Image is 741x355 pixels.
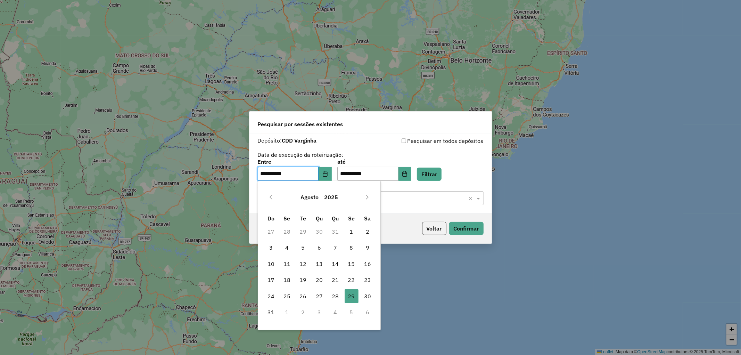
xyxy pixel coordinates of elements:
td: 2 [360,224,376,240]
span: 20 [312,273,326,287]
td: 26 [295,288,311,304]
span: 4 [280,241,294,255]
td: 3 [263,240,279,256]
span: 2 [361,225,374,239]
td: 23 [360,272,376,288]
label: Depósito: [258,136,317,145]
span: 21 [328,273,342,287]
td: 1 [279,304,295,320]
button: Choose Year [321,189,341,205]
span: 24 [264,289,278,303]
span: Do [267,215,274,222]
button: Confirmar [449,222,484,235]
td: 1 [343,224,359,240]
button: Choose Date [398,167,412,181]
td: 31 [327,224,343,240]
td: 28 [279,224,295,240]
td: 5 [343,304,359,320]
td: 4 [279,240,295,256]
td: 24 [263,288,279,304]
span: 18 [280,273,294,287]
td: 4 [327,304,343,320]
span: 25 [280,289,294,303]
td: 31 [263,304,279,320]
td: 30 [311,224,327,240]
button: Previous Month [265,192,277,203]
td: 11 [279,256,295,272]
td: 2 [295,304,311,320]
td: 6 [360,304,376,320]
td: 13 [311,256,327,272]
td: 10 [263,256,279,272]
span: 29 [345,289,359,303]
span: 28 [328,289,342,303]
span: Qu [332,215,339,222]
td: 14 [327,256,343,272]
td: 25 [279,288,295,304]
td: 29 [295,224,311,240]
span: Se [284,215,290,222]
span: Qu [316,215,323,222]
span: Sa [364,215,371,222]
span: 19 [296,273,310,287]
span: 10 [264,257,278,271]
td: 16 [360,256,376,272]
span: 6 [312,241,326,255]
td: 3 [311,304,327,320]
span: 15 [345,257,359,271]
td: 18 [279,272,295,288]
label: até [337,158,411,166]
span: 1 [345,225,359,239]
button: Choose Date [319,167,332,181]
span: 30 [361,289,374,303]
span: 16 [361,257,374,271]
td: 20 [311,272,327,288]
span: 27 [312,289,326,303]
span: Te [300,215,306,222]
td: 19 [295,272,311,288]
button: Filtrar [417,168,442,181]
span: Se [348,215,355,222]
span: 7 [328,241,342,255]
span: 3 [264,241,278,255]
span: 23 [361,273,374,287]
span: 17 [264,273,278,287]
td: 21 [327,272,343,288]
td: 5 [295,240,311,256]
span: Clear all [469,194,475,202]
td: 15 [343,256,359,272]
span: 22 [345,273,359,287]
td: 7 [327,240,343,256]
span: Pesquisar por sessões existentes [258,120,343,128]
td: 9 [360,240,376,256]
span: 5 [296,241,310,255]
button: Choose Month [298,189,321,205]
strong: CDD Varginha [282,137,317,144]
td: 27 [263,224,279,240]
span: 31 [264,305,278,319]
span: 9 [361,241,374,255]
span: 12 [296,257,310,271]
label: Data de execução da roteirização: [258,151,344,159]
td: 12 [295,256,311,272]
td: 28 [327,288,343,304]
td: 22 [343,272,359,288]
label: Entre [258,158,332,166]
td: 8 [343,240,359,256]
td: 6 [311,240,327,256]
span: 13 [312,257,326,271]
span: 14 [328,257,342,271]
td: 17 [263,272,279,288]
button: Voltar [422,222,446,235]
button: Next Month [362,192,373,203]
div: Pesquisar em todos depósitos [371,137,484,145]
span: 8 [345,241,359,255]
td: 27 [311,288,327,304]
td: 29 [343,288,359,304]
span: 11 [280,257,294,271]
div: Choose Date [258,181,381,330]
span: 26 [296,289,310,303]
td: 30 [360,288,376,304]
